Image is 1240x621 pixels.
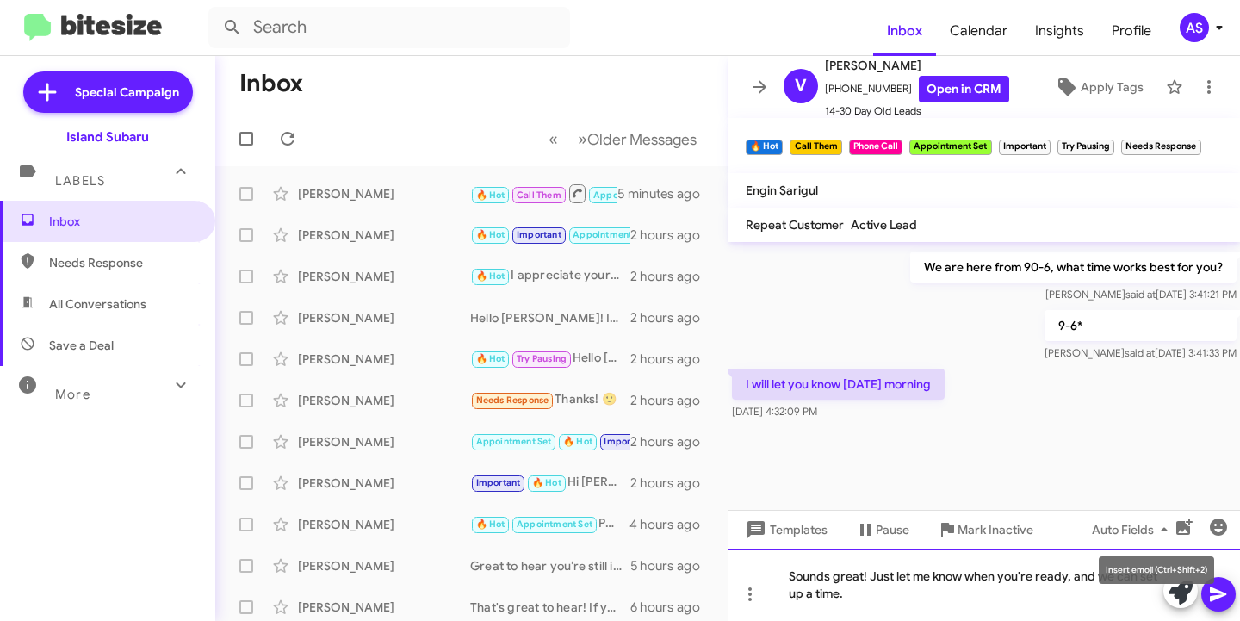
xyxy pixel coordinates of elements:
[476,519,505,530] span: 🔥 Hot
[936,6,1021,56] a: Calendar
[470,473,630,493] div: Hi [PERSON_NAME]! I just wanted to reach out and see if you were available to stop by [DATE]? We ...
[470,266,630,286] div: I appreciate your interest! To discuss your vehicle further, let’s set up an appointment for next...
[629,516,714,533] div: 4 hours ago
[746,217,844,233] span: Repeat Customer
[49,295,146,313] span: All Conversations
[573,229,648,240] span: Appointment Set
[630,475,714,492] div: 2 hours ago
[728,549,1240,621] div: Sounds great! Just let me know when you're ready, and we can set up a time.
[630,351,714,368] div: 2 hours ago
[876,514,909,545] span: Pause
[470,557,630,574] div: Great to hear you’re still interested! We can absolutely do that [PERSON_NAME].
[923,514,1047,545] button: Mark Inactive
[604,436,648,447] span: Important
[578,128,587,150] span: »
[732,405,817,418] span: [DATE] 4:32:09 PM
[841,514,923,545] button: Pause
[630,557,714,574] div: 5 hours ago
[851,217,917,233] span: Active Lead
[563,436,592,447] span: 🔥 Hot
[298,309,470,326] div: [PERSON_NAME]
[549,128,558,150] span: «
[298,351,470,368] div: [PERSON_NAME]
[825,55,1009,76] span: [PERSON_NAME]
[298,599,470,616] div: [PERSON_NAME]
[298,475,470,492] div: [PERSON_NAME]
[470,309,630,326] div: Hello [PERSON_NAME]! It's [PERSON_NAME] at [GEOGRAPHIC_DATA]. I wanted to check in with you and l...
[1057,140,1114,155] small: Try Pausing
[1125,288,1156,301] span: said at
[958,514,1033,545] span: Mark Inactive
[1045,346,1237,359] span: [PERSON_NAME] [DATE] 3:41:33 PM
[298,433,470,450] div: [PERSON_NAME]
[470,390,630,410] div: Thanks! 🙂
[1121,140,1200,155] small: Needs Response
[567,121,707,157] button: Next
[539,121,707,157] nav: Page navigation example
[746,183,818,198] span: Engin Sarigul
[476,477,521,488] span: Important
[239,70,303,97] h1: Inbox
[593,189,669,201] span: Appointment Set
[1099,556,1214,584] div: Insert emoji (Ctrl+Shift+2)
[795,72,807,100] span: V
[470,225,630,245] div: No problem!
[470,599,630,616] div: That's great to hear! If you have any questions or want to discuss your thoughts further, I can h...
[999,140,1051,155] small: Important
[630,309,714,326] div: 2 hours ago
[1125,346,1155,359] span: said at
[1039,71,1157,102] button: Apply Tags
[1078,514,1188,545] button: Auto Fields
[470,183,617,204] div: I will let you know [DATE] morning
[849,140,902,155] small: Phone Call
[298,557,470,574] div: [PERSON_NAME]
[517,353,567,364] span: Try Pausing
[298,392,470,409] div: [PERSON_NAME]
[476,270,505,282] span: 🔥 Hot
[919,76,1009,102] a: Open in CRM
[1092,514,1175,545] span: Auto Fields
[630,392,714,409] div: 2 hours ago
[825,102,1009,120] span: 14-30 Day Old Leads
[476,189,505,201] span: 🔥 Hot
[298,185,470,202] div: [PERSON_NAME]
[49,213,195,230] span: Inbox
[617,185,714,202] div: 5 minutes ago
[910,252,1237,283] p: We are here from 90-6, what time works best for you?
[1180,13,1209,42] div: AS
[630,227,714,244] div: 2 hours ago
[476,229,505,240] span: 🔥 Hot
[1165,13,1221,42] button: AS
[298,227,470,244] div: [PERSON_NAME]
[476,353,505,364] span: 🔥 Hot
[1021,6,1098,56] a: Insights
[909,140,991,155] small: Appointment Set
[732,369,945,400] p: I will let you know [DATE] morning
[49,337,114,354] span: Save a Deal
[728,514,841,545] button: Templates
[1098,6,1165,56] a: Profile
[517,189,561,201] span: Call Them
[75,84,179,101] span: Special Campaign
[517,519,592,530] span: Appointment Set
[538,121,568,157] button: Previous
[470,432,630,451] div: Hi [PERSON_NAME]! It's [PERSON_NAME] at [GEOGRAPHIC_DATA], wanted to check in and see if you were...
[476,436,552,447] span: Appointment Set
[1045,288,1237,301] span: [PERSON_NAME] [DATE] 3:41:21 PM
[746,140,783,155] small: 🔥 Hot
[790,140,841,155] small: Call Them
[208,7,570,48] input: Search
[1081,71,1144,102] span: Apply Tags
[825,76,1009,102] span: [PHONE_NUMBER]
[476,394,549,406] span: Needs Response
[55,173,105,189] span: Labels
[873,6,936,56] a: Inbox
[630,433,714,450] div: 2 hours ago
[587,130,697,149] span: Older Messages
[55,387,90,402] span: More
[66,128,149,146] div: Island Subaru
[742,514,828,545] span: Templates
